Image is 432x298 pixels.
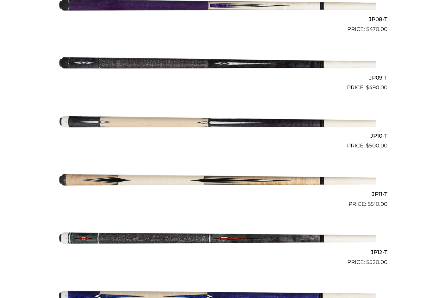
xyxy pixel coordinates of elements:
span: $ [366,143,369,149]
h2: JP11-T [45,188,387,200]
bdi: 510.00 [367,201,387,207]
h2: JP09-T [45,72,387,84]
img: JP10-T [56,95,376,148]
a: JP12-T $520.00 [45,211,387,267]
bdi: 520.00 [366,259,387,265]
h2: JP08-T [45,14,387,26]
img: JP11-T [56,153,376,206]
h2: JP12-T [45,247,387,259]
span: $ [366,26,369,33]
img: JP12-T [56,211,376,264]
img: JP09-T [56,36,376,89]
span: $ [366,259,369,265]
span: $ [367,201,371,207]
a: JP11-T $510.00 [45,153,387,208]
a: JP09-T $490.00 [45,36,387,92]
a: JP10-T $500.00 [45,95,387,150]
h2: JP10-T [45,130,387,142]
bdi: 470.00 [366,26,387,33]
bdi: 500.00 [366,143,387,149]
span: $ [366,85,369,91]
bdi: 490.00 [366,85,387,91]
